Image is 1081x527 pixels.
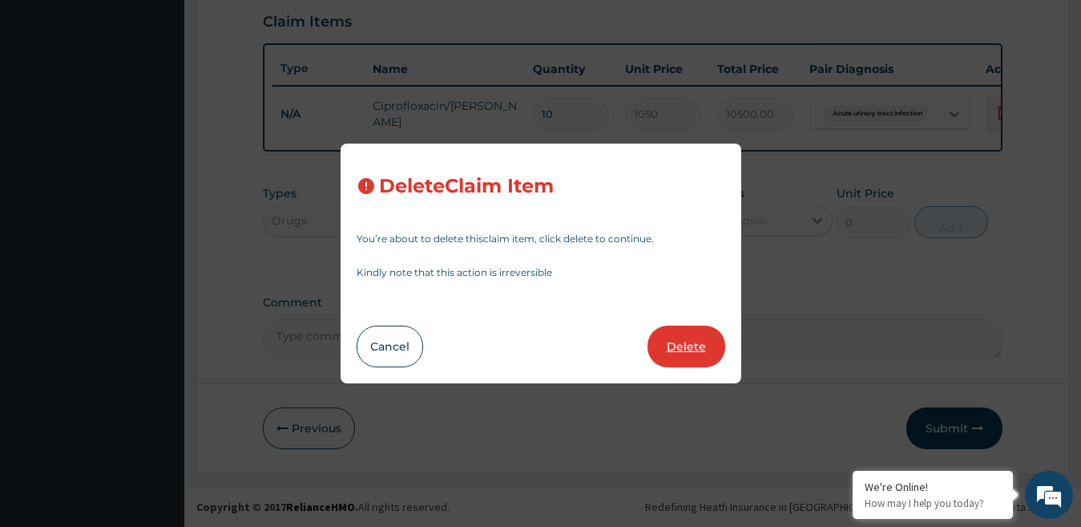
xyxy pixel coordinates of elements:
div: Minimize live chat window [263,8,301,47]
span: We're online! [93,160,221,322]
p: You’re about to delete this claim item , click delete to continue. [357,234,725,244]
textarea: Type your message and hit 'Enter' [8,354,305,410]
button: Cancel [357,326,423,367]
p: Kindly note that this action is irreversible [357,268,725,278]
h3: Delete Claim Item [379,176,554,197]
img: d_794563401_company_1708531726252_794563401 [30,80,65,120]
button: Delete [647,326,725,367]
div: We're Online! [865,480,1001,494]
div: Chat with us now [83,90,269,111]
p: How may I help you today? [865,497,1001,510]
